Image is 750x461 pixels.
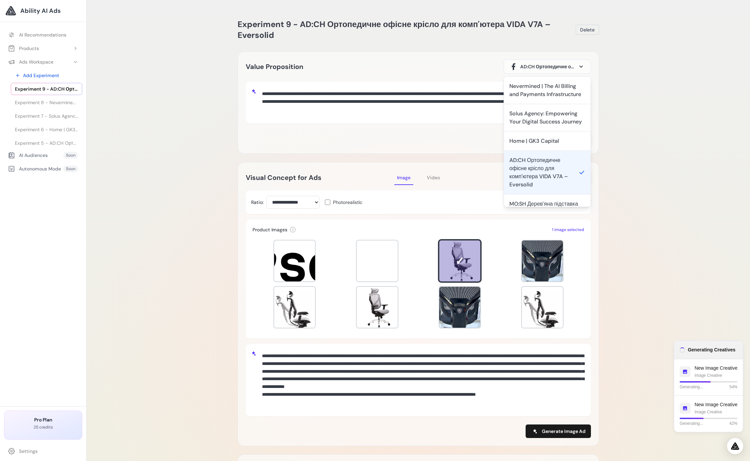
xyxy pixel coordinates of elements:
a: Settings [4,445,82,457]
div: Ads Workspace [8,59,53,65]
span: Experiment 5 - AD:CH Ортопедичне офісне крісло для комп'ютера VIDA V7A – Eversolid - AD:CH Ортопе... [15,140,78,146]
span: Generate Image Ad [542,428,586,435]
h2: Value Proposition [246,61,303,72]
span: Soon [63,165,78,172]
h2: Visual Concept for Ads [246,172,394,183]
span: Soon [63,152,78,159]
button: Ads Workspace [4,56,82,68]
span: i [292,227,293,232]
button: Delete [576,25,599,35]
p: New Image Creative [694,365,737,372]
a: Ability AI Ads [5,5,81,16]
a: Experiment 9 - AD:CH Ортопедичне офісне крісло для комп'ютера VIDA V7A – Eversolid [11,83,82,95]
div: Nevermined | The AI Billing and Payments Infrastructure [509,82,585,98]
span: Video [427,175,440,181]
h3: Pro Plan [10,416,76,423]
span: Generating... [680,420,703,427]
button: Image [394,170,413,185]
a: Experiment 8 - Nevermined | The AI Billing and Payments Infrastructure [11,96,82,109]
span: Ability AI Ads [20,6,61,16]
input: Photorealistic [325,200,330,205]
span: AD:CH Ортопедичне офісне крісло для комп'ютера VIDA V7A – Eversolid [520,63,574,70]
span: 1 image selected [552,227,584,232]
div: Autonomous Mode [8,165,61,172]
p: Image Creative [694,372,737,378]
span: Experiment 6 - Home | GK3 Capital [15,126,78,133]
div: Open Intercom Messenger [727,438,743,454]
span: 54% [729,384,737,390]
p: 25 credits [10,424,76,430]
p: New Image Creative [694,401,737,408]
span: Image [397,175,411,181]
span: 42% [729,420,737,427]
h1: Experiment 9 - AD:CH Ортопедичне офісне крісло для комп'ютера VIDA V7A – Eversolid [238,19,576,41]
div: Home | GK3 Capital [509,137,559,145]
h3: Generating Creatives [680,346,737,353]
div: AD:CH Ортопедичне офісне крісло для комп'ютера VIDA V7A – Eversolid [509,156,573,189]
span: Experiment 8 - Nevermined | The AI Billing and Payments Infrastructure [15,99,78,106]
a: Experiment 5 - AD:CH Ортопедичне офісне крісло для комп'ютера VIDA V7A – Eversolid - AD:CH Ортопе... [11,137,82,149]
span: Delete [580,26,595,33]
div: MO:SH Дерев'яна підставка під монітор на стіл від Eversolid [509,200,585,224]
button: Video [424,170,443,185]
button: Products [4,42,82,54]
div: Products [8,45,39,52]
div: Solus Agency: Empowering Your Digital Success Journey [509,110,585,126]
span: Experiment 9 - AD:CH Ортопедичне офісне крісло для комп'ютера VIDA V7A – Eversolid [15,86,78,92]
a: Experiment 7 - Solus Agency: Empowering Your Digital Success Journey [11,110,82,122]
a: Add Experiment [11,69,82,82]
span: Experiment 7 - Solus Agency: Empowering Your Digital Success Journey [15,113,78,119]
span: Photorealistic [333,199,362,206]
h3: Product Images [252,226,287,233]
a: AI Recommendations [4,29,82,41]
label: Ratio: [251,199,264,206]
p: Image Creative [694,409,737,415]
span: Generating... [680,384,703,390]
div: AI Audiences [8,152,48,159]
button: AD:CH Ортопедичне офісне крісло для комп'ютера VIDA V7A – Eversolid [504,60,591,74]
a: Experiment 6 - Home | GK3 Capital [11,123,82,136]
button: Generate Image Ad [526,424,591,438]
